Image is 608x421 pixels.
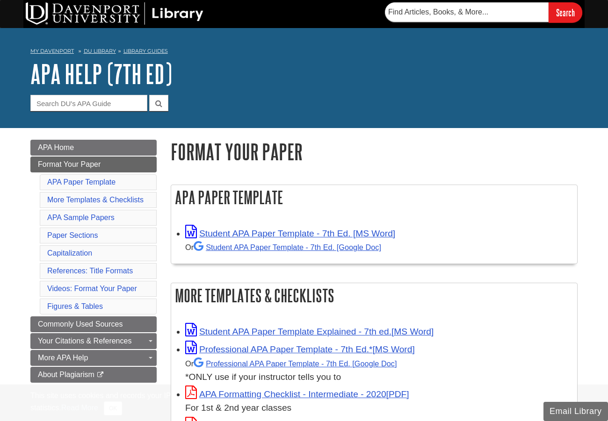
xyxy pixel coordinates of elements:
span: More APA Help [38,354,88,362]
small: Or [185,359,397,368]
a: Professional APA Paper Template - 7th Ed. [194,359,397,368]
span: Format Your Paper [38,160,101,168]
a: Commonly Used Sources [30,316,157,332]
input: Find Articles, Books, & More... [385,2,549,22]
a: My Davenport [30,47,74,55]
input: Search DU's APA Guide [30,95,147,111]
a: Videos: Format Your Paper [47,285,137,293]
a: About Plagiarism [30,367,157,383]
a: Figures & Tables [47,302,103,310]
div: For 1st & 2nd year classes [185,401,572,415]
form: Searches DU Library's articles, books, and more [385,2,582,22]
a: APA Sample Papers [47,214,115,221]
a: APA Help (7th Ed) [30,59,172,88]
a: Paper Sections [47,231,98,239]
a: Link opens in new window [185,228,395,238]
a: Read More [61,404,98,412]
span: APA Home [38,143,74,151]
a: More Templates & Checklists [47,196,144,204]
nav: breadcrumb [30,45,578,60]
button: Email Library [543,402,608,421]
div: Guide Page Menu [30,140,157,383]
a: Format Your Paper [30,157,157,172]
div: *ONLY use if your instructor tells you to [185,357,572,384]
span: Your Citations & References [38,337,131,345]
small: Or [185,243,381,251]
a: APA Home [30,140,157,156]
a: Your Citations & References [30,333,157,349]
a: APA Paper Template [47,178,116,186]
img: DU Library [26,2,203,25]
span: Commonly Used Sources [38,320,123,328]
h2: APA Paper Template [171,185,577,210]
a: Link opens in new window [185,389,409,399]
a: Student APA Paper Template - 7th Ed. [Google Doc] [194,243,381,251]
a: Library Guides [123,48,168,54]
a: Link opens in new window [185,344,415,354]
button: Close [104,401,122,415]
i: This link opens in a new window [96,372,104,378]
a: DU Library [84,48,116,54]
h1: Format Your Paper [171,140,578,164]
a: More APA Help [30,350,157,366]
a: Capitalization [47,249,92,257]
span: About Plagiarism [38,371,94,378]
a: Link opens in new window [185,327,434,336]
h2: More Templates & Checklists [171,283,577,308]
input: Search [549,2,582,22]
a: References: Title Formats [47,267,133,275]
